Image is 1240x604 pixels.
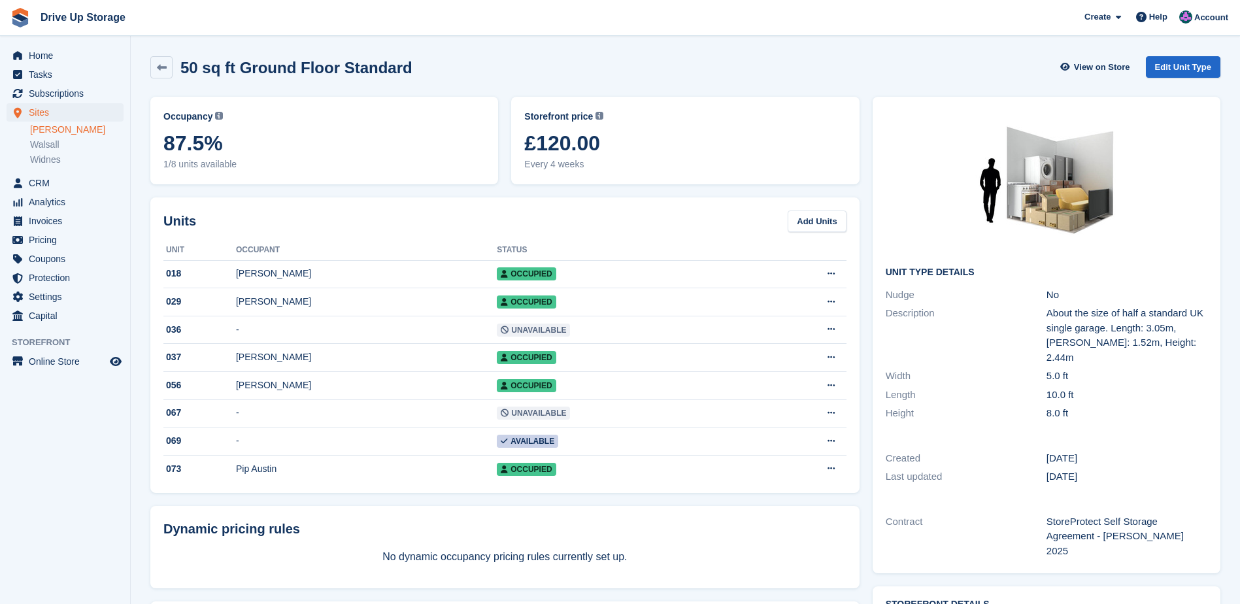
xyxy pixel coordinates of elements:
p: No dynamic occupancy pricing rules currently set up. [163,549,846,565]
div: Nudge [886,288,1047,303]
td: - [236,428,497,456]
span: Occupied [497,463,556,476]
span: Subscriptions [29,84,107,103]
td: - [236,399,497,428]
span: £120.00 [524,131,846,155]
a: menu [7,103,124,122]
div: StoreProtect Self Storage Agreement - [PERSON_NAME] 2025 [1047,514,1207,559]
div: 069 [163,434,236,448]
a: Edit Unit Type [1146,56,1220,78]
a: View on Store [1059,56,1135,78]
span: CRM [29,174,107,192]
span: Unavailable [497,407,570,420]
td: - [236,316,497,344]
div: [DATE] [1047,451,1207,466]
span: Unavailable [497,324,570,337]
div: 036 [163,323,236,337]
div: Description [886,306,1047,365]
div: [DATE] [1047,469,1207,484]
a: menu [7,352,124,371]
span: Tasks [29,65,107,84]
span: Storefront price [524,110,593,124]
span: Coupons [29,250,107,268]
div: 018 [163,267,236,280]
a: Drive Up Storage [35,7,131,28]
img: Andy [1179,10,1192,24]
a: Widnes [30,154,124,166]
span: Occupied [497,267,556,280]
span: Storefront [12,336,130,349]
div: Length [886,388,1047,403]
a: menu [7,46,124,65]
span: Invoices [29,212,107,230]
div: Created [886,451,1047,466]
img: stora-icon-8386f47178a22dfd0bd8f6a31ec36ba5ce8667c1dd55bd0f319d3a0aa187defe.svg [10,8,30,27]
div: 067 [163,406,236,420]
span: Available [497,435,558,448]
a: [PERSON_NAME] [30,124,124,136]
a: menu [7,174,124,192]
div: [PERSON_NAME] [236,350,497,364]
a: Walsall [30,139,124,151]
span: Protection [29,269,107,287]
a: menu [7,288,124,306]
a: menu [7,65,124,84]
a: menu [7,84,124,103]
a: menu [7,307,124,325]
div: 10.0 ft [1047,388,1207,403]
a: Add Units [788,210,846,232]
span: View on Store [1074,61,1130,74]
span: Home [29,46,107,65]
a: Preview store [108,354,124,369]
div: Contract [886,514,1047,559]
h2: Unit Type details [886,267,1207,278]
img: icon-info-grey-7440780725fd019a000dd9b08b2336e03edf1995a4989e88bcd33f0948082b44.svg [215,112,223,120]
span: Capital [29,307,107,325]
span: Every 4 weeks [524,158,846,171]
a: menu [7,250,124,268]
div: About the size of half a standard UK single garage. Length: 3.05m, [PERSON_NAME]: 1.52m, Height: ... [1047,306,1207,365]
img: icon-info-grey-7440780725fd019a000dd9b08b2336e03edf1995a4989e88bcd33f0948082b44.svg [595,112,603,120]
h2: Units [163,211,196,231]
div: 037 [163,350,236,364]
span: Help [1149,10,1167,24]
span: Occupancy [163,110,212,124]
span: Account [1194,11,1228,24]
span: Occupied [497,351,556,364]
div: Dynamic pricing rules [163,519,846,539]
div: 056 [163,378,236,392]
div: 029 [163,295,236,309]
div: 5.0 ft [1047,369,1207,384]
span: Online Store [29,352,107,371]
span: 1/8 units available [163,158,485,171]
div: Height [886,406,1047,421]
th: Status [497,240,751,261]
a: menu [7,269,124,287]
th: Occupant [236,240,497,261]
div: [PERSON_NAME] [236,267,497,280]
span: 87.5% [163,131,485,155]
th: Unit [163,240,236,261]
div: 073 [163,462,236,476]
div: Last updated [886,469,1047,484]
div: Pip Austin [236,462,497,476]
span: Occupied [497,295,556,309]
a: menu [7,193,124,211]
div: Width [886,369,1047,384]
span: Pricing [29,231,107,249]
div: [PERSON_NAME] [236,378,497,392]
div: 8.0 ft [1047,406,1207,421]
h2: 50 sq ft Ground Floor Standard [180,59,412,76]
a: menu [7,212,124,230]
span: Occupied [497,379,556,392]
span: Sites [29,103,107,122]
span: Analytics [29,193,107,211]
img: 50-sqft-unit.jpg [948,110,1145,257]
div: [PERSON_NAME] [236,295,497,309]
div: No [1047,288,1207,303]
a: menu [7,231,124,249]
span: Create [1084,10,1111,24]
span: Settings [29,288,107,306]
